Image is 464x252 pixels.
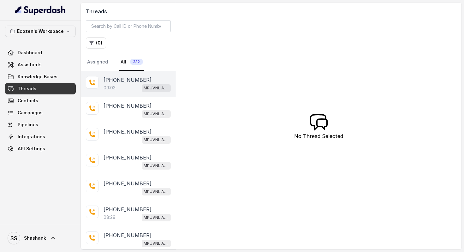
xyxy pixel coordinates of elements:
p: MPUVNL Assistant [144,214,169,221]
span: API Settings [18,146,45,152]
p: 08:29 [104,214,116,220]
p: [PHONE_NUMBER] [104,76,152,84]
p: MPUVNL Assistant [144,163,169,169]
p: Ecozen's Workspace [17,27,64,35]
span: Knowledge Bases [18,74,57,80]
a: Contacts [5,95,76,106]
span: Pipelines [18,122,38,128]
p: MPUVNL Assistant [144,189,169,195]
input: Search by Call ID or Phone Number [86,20,171,32]
p: [PHONE_NUMBER] [104,154,152,161]
a: Assistants [5,59,76,70]
button: Ecozen's Workspace [5,26,76,37]
span: 332 [130,59,143,65]
a: Campaigns [5,107,76,118]
p: [PHONE_NUMBER] [104,180,152,187]
p: [PHONE_NUMBER] [104,206,152,213]
a: Pipelines [5,119,76,130]
span: Integrations [18,134,45,140]
img: light.svg [15,5,66,15]
span: Shashank [24,235,46,241]
a: All332 [119,54,144,71]
a: Threads [5,83,76,94]
span: Campaigns [18,110,43,116]
a: Integrations [5,131,76,142]
a: Knowledge Bases [5,71,76,82]
a: Shashank [5,229,76,247]
p: MPUVNL Assistant [144,137,169,143]
h2: Threads [86,8,171,15]
span: Dashboard [18,50,42,56]
span: Contacts [18,98,38,104]
p: MPUVNL Assistant [144,240,169,247]
a: Assigned [86,54,109,71]
p: MPUVNL Assistant [144,85,169,91]
a: API Settings [5,143,76,154]
a: Dashboard [5,47,76,58]
p: 09:03 [104,85,116,91]
nav: Tabs [86,54,171,71]
p: [PHONE_NUMBER] [104,231,152,239]
span: Threads [18,86,36,92]
p: [PHONE_NUMBER] [104,102,152,110]
p: MPUVNL Assistant [144,111,169,117]
button: (0) [86,37,106,49]
p: No Thread Selected [294,132,343,140]
p: [PHONE_NUMBER] [104,128,152,135]
span: Assistants [18,62,42,68]
text: SS [10,235,17,242]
